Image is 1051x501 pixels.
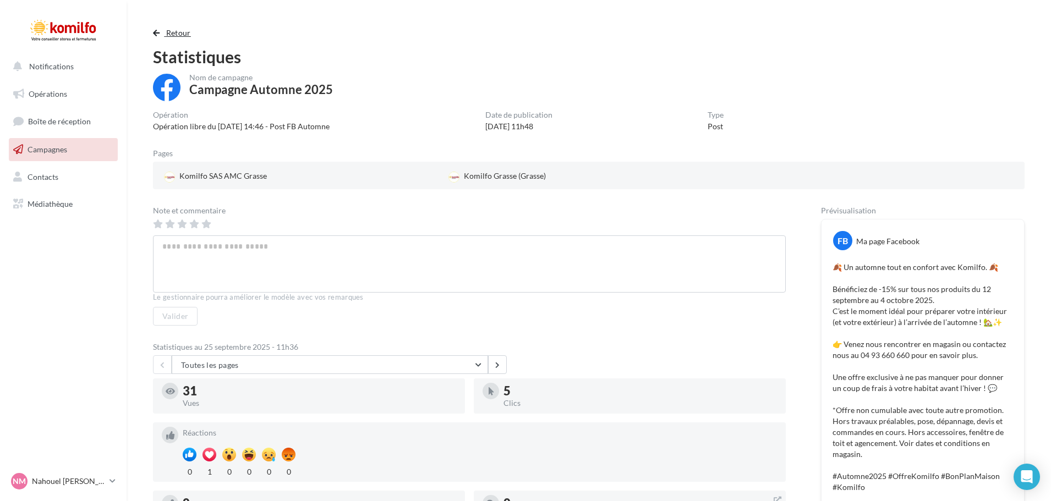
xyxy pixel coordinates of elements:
[503,399,777,407] div: Clics
[503,385,777,397] div: 5
[153,48,1025,65] div: Statistiques
[183,429,777,437] div: Réactions
[13,476,26,487] span: NM
[446,168,731,185] a: Komilfo Grasse (Grasse)
[485,111,552,119] div: Date de publication
[7,166,120,189] a: Contacts
[162,168,269,185] div: Komilfo SAS AMC Grasse
[153,307,198,326] button: Valider
[29,89,67,98] span: Opérations
[28,172,58,181] span: Contacts
[7,138,120,161] a: Campagnes
[7,55,116,78] button: Notifications
[28,145,67,154] span: Campagnes
[153,111,330,119] div: Opération
[7,192,120,216] a: Médiathèque
[262,464,276,477] div: 0
[162,168,446,185] a: Komilfo SAS AMC Grasse
[1014,464,1040,490] div: Open Intercom Messenger
[833,231,852,250] div: FB
[7,82,120,106] a: Opérations
[189,84,333,96] div: Campagne Automne 2025
[153,207,786,214] div: Note et commentaire
[282,464,295,477] div: 0
[172,355,488,374] button: Toutes les pages
[708,121,724,132] div: Post
[7,109,120,133] a: Boîte de réception
[821,207,1025,214] div: Prévisualisation
[202,464,216,477] div: 1
[153,26,195,40] button: Retour
[32,476,105,487] p: Nahouel [PERSON_NAME]
[183,385,456,397] div: 31
[28,199,73,208] span: Médiathèque
[181,361,239,370] span: Toutes les pages
[485,121,552,132] div: [DATE] 11h48
[856,236,919,247] div: Ma page Facebook
[189,74,333,81] div: Nom de campagne
[183,399,456,407] div: Vues
[222,464,236,477] div: 0
[153,343,786,351] div: Statistiques au 25 septembre 2025 - 11h36
[833,262,1013,493] p: 🍂 Un automne tout en confort avec Komilfo. 🍂 Bénéficiez de -15% sur tous nos produits du 12 septe...
[242,464,256,477] div: 0
[153,150,182,157] div: Pages
[446,168,548,185] div: Komilfo Grasse (Grasse)
[166,28,191,37] span: Retour
[183,464,196,477] div: 0
[153,293,786,302] div: Le gestionnaire pourra améliorer le modèle avec vos remarques
[9,471,118,492] a: NM Nahouel [PERSON_NAME]
[708,111,724,119] div: Type
[29,62,74,71] span: Notifications
[28,117,91,126] span: Boîte de réception
[153,121,330,132] div: Opération libre du [DATE] 14:46 - Post FB Automne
